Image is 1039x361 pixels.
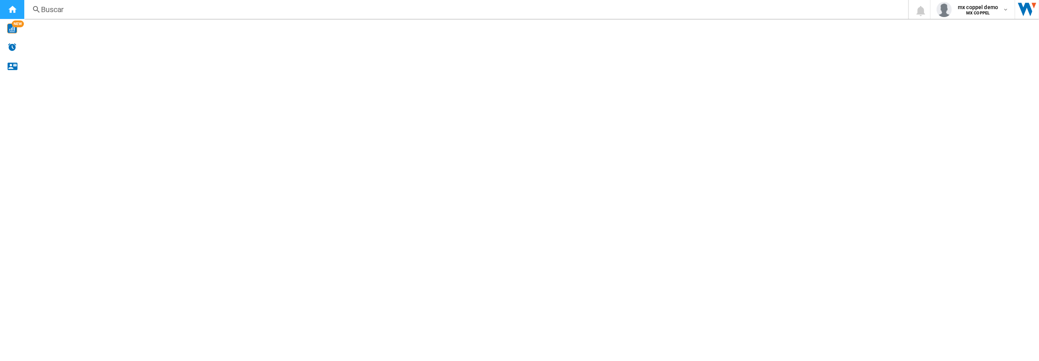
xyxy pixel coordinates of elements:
[7,24,17,33] img: wise-card.svg
[12,20,24,27] span: NEW
[937,2,952,17] img: profile.jpg
[8,42,17,52] img: alerts-logo.svg
[958,3,998,11] span: mx coppel demo
[966,11,990,16] b: MX COPPEL
[41,4,888,15] div: Buscar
